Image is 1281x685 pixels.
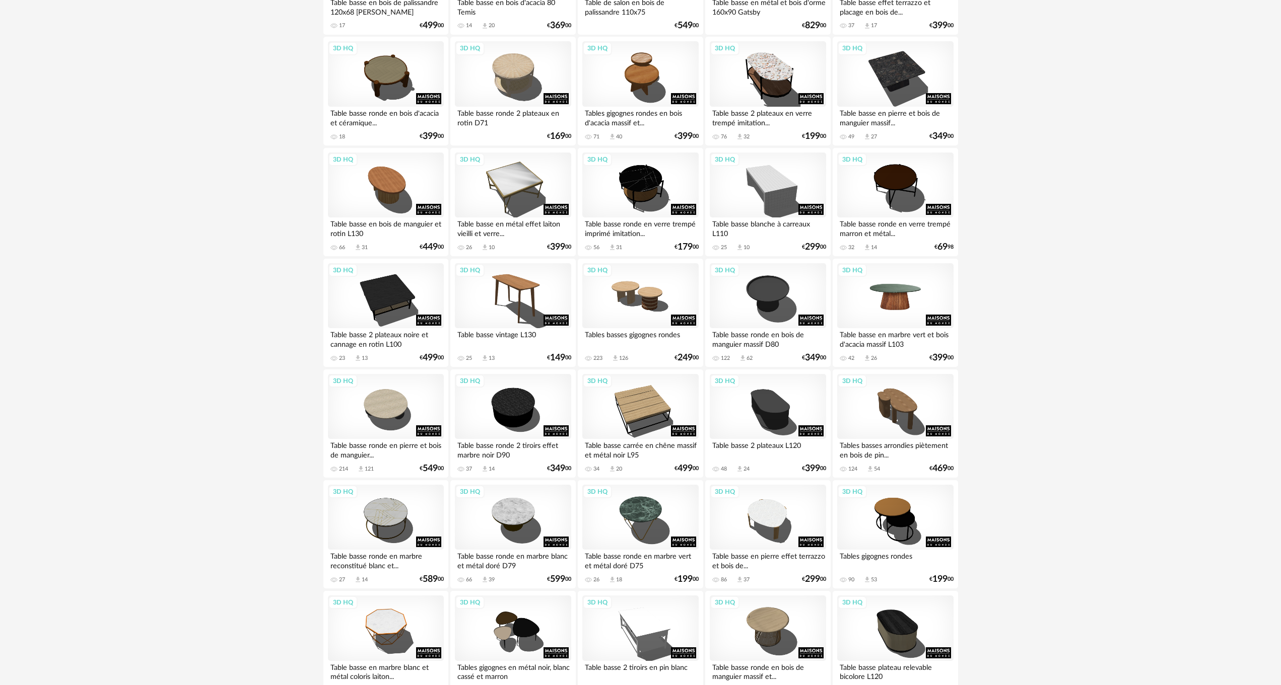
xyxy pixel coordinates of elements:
div: € 00 [547,22,571,29]
div: € 00 [420,244,444,251]
div: Tables basses arrondies piètement en bois de pin... [837,439,953,459]
div: 223 [593,355,602,362]
span: 399 [550,244,565,251]
div: € 00 [675,133,699,140]
div: 3D HQ [583,153,612,166]
span: 179 [678,244,693,251]
a: 3D HQ Table basse ronde 2 plateaux en rotin D71 €16900 [450,37,575,145]
div: 25 [721,244,727,251]
div: 86 [721,576,727,583]
div: 3D HQ [583,485,612,498]
span: Download icon [739,354,747,362]
div: € 00 [802,354,826,361]
div: € 00 [802,22,826,29]
div: Table basse en marbre vert et bois d'acacia massif L103 [837,328,953,348]
div: 32 [744,133,750,140]
div: Table basse ronde en marbre blanc et métal doré D79 [455,550,571,570]
div: 34 [593,466,599,473]
div: € 00 [547,354,571,361]
div: 3D HQ [455,485,485,498]
div: 122 [721,355,730,362]
div: Table basse plateau relevable bicolore L120 [837,661,953,681]
span: 399 [932,354,948,361]
span: 499 [423,354,438,361]
div: € 00 [420,465,444,472]
div: 3D HQ [455,264,485,277]
a: 3D HQ Table basse en métal effet laiton vieilli et verre... 26 Download icon 10 €39900 [450,148,575,257]
div: € 00 [547,244,571,251]
div: 27 [871,133,877,140]
div: € 00 [420,576,444,583]
span: 469 [932,465,948,472]
div: 121 [365,466,374,473]
span: Download icon [354,354,362,362]
div: € 00 [675,465,699,472]
div: 3D HQ [328,153,358,166]
span: Download icon [481,465,489,473]
span: Download icon [863,133,871,140]
span: Download icon [481,576,489,583]
div: € 00 [802,244,826,251]
a: 3D HQ Table basse ronde en bois de manguier massif D80 122 Download icon 62 €34900 [705,259,830,367]
div: 18 [339,133,345,140]
div: 3D HQ [838,374,867,388]
div: 66 [339,244,345,251]
span: 299 [805,244,820,251]
span: 589 [423,576,438,583]
div: € 00 [547,465,571,472]
div: 3D HQ [710,264,739,277]
div: 54 [874,466,880,473]
div: 3D HQ [455,42,485,55]
div: 37 [744,576,750,583]
div: Table basse ronde en bois de manguier massif D80 [710,328,826,348]
div: 3D HQ [710,153,739,166]
div: 18 [616,576,622,583]
div: 126 [619,355,628,362]
div: € 00 [802,133,826,140]
span: Download icon [481,22,489,30]
div: 10 [744,244,750,251]
div: 13 [362,355,368,362]
div: 17 [871,22,877,29]
span: Download icon [609,244,616,251]
div: 53 [871,576,877,583]
span: 169 [550,133,565,140]
a: 3D HQ Tables gigognes rondes 90 Download icon 53 €19900 [833,480,958,589]
div: € 00 [929,133,954,140]
div: € 98 [934,244,954,251]
span: Download icon [481,244,489,251]
div: 3D HQ [838,42,867,55]
div: € 00 [675,22,699,29]
a: 3D HQ Table basse vintage L130 25 Download icon 13 €14900 [450,259,575,367]
div: € 00 [420,22,444,29]
div: 3D HQ [710,596,739,609]
div: 24 [744,466,750,473]
span: 399 [932,22,948,29]
div: € 00 [929,465,954,472]
span: Download icon [481,354,489,362]
div: € 00 [675,244,699,251]
div: 20 [489,22,495,29]
div: Table basse ronde en pierre et bois de manguier... [328,439,444,459]
div: 14 [871,244,877,251]
span: Download icon [609,133,616,140]
div: Table basse carrée en chêne massif et métal noir L95 [582,439,698,459]
div: 3D HQ [328,42,358,55]
span: 829 [805,22,820,29]
span: 399 [678,133,693,140]
div: 26 [871,355,877,362]
div: 3D HQ [710,374,739,388]
div: 27 [339,576,345,583]
a: 3D HQ Table basse ronde en marbre reconstitué blanc et... 27 Download icon 14 €58900 [323,480,448,589]
div: 3D HQ [838,485,867,498]
div: € 00 [420,133,444,140]
div: 42 [848,355,854,362]
span: Download icon [736,133,744,140]
span: 599 [550,576,565,583]
div: Table basse ronde 2 plateaux en rotin D71 [455,107,571,127]
span: 349 [805,354,820,361]
div: € 00 [547,576,571,583]
div: 3D HQ [328,485,358,498]
div: 3D HQ [838,153,867,166]
span: 499 [423,22,438,29]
